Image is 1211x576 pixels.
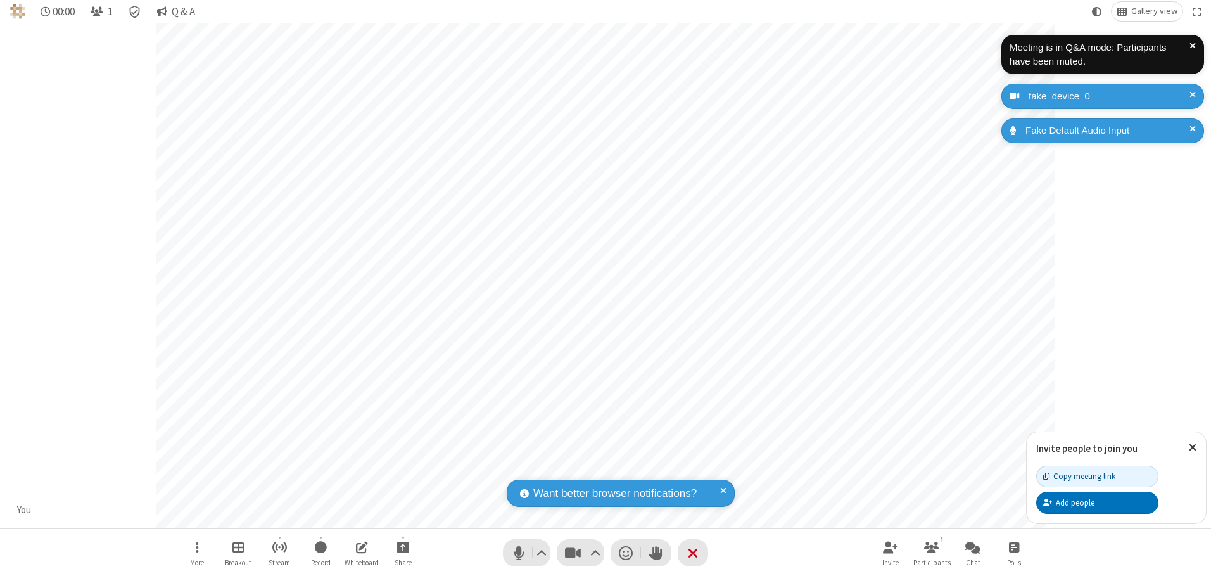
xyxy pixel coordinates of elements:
button: Fullscreen [1188,2,1207,21]
div: Copy meeting link [1043,470,1115,482]
span: Q & A [172,6,195,18]
span: Share [395,559,412,566]
span: 00:00 [53,6,75,18]
button: Using system theme [1087,2,1107,21]
span: Chat [966,559,980,566]
button: Open menu [178,535,216,571]
span: Record [311,559,331,566]
span: Whiteboard [345,559,379,566]
button: Invite participants (Alt+I) [872,535,910,571]
div: 1 [937,534,948,546]
button: Manage Breakout Rooms [219,535,257,571]
button: Start streaming [260,535,298,571]
label: Invite people to join you [1036,442,1138,454]
button: Open chat [954,535,992,571]
div: fake_device_0 [1024,89,1195,104]
img: QA Selenium DO NOT DELETE OR CHANGE [10,4,25,19]
span: Want better browser notifications? [533,485,697,502]
button: Audio settings [533,539,550,566]
span: Gallery view [1131,6,1177,16]
span: Participants [913,559,951,566]
span: More [190,559,204,566]
button: Open poll [995,535,1033,571]
button: Close popover [1179,432,1206,463]
button: Send a reaction [611,539,641,566]
button: Start recording [301,535,339,571]
button: Video setting [587,539,604,566]
button: Copy meeting link [1036,466,1158,487]
button: Change layout [1112,2,1182,21]
div: Meeting is in Q&A mode: Participants have been muted. [1010,41,1189,69]
div: Meeting details Encryption enabled [123,2,147,21]
button: Open shared whiteboard [343,535,381,571]
button: Add people [1036,492,1158,513]
button: Stop video (Alt+V) [557,539,604,566]
button: Mute (Alt+A) [503,539,550,566]
div: Timer [35,2,80,21]
button: Start sharing [384,535,422,571]
span: Polls [1007,559,1021,566]
span: 1 [108,6,113,18]
button: Q & A [151,2,200,21]
button: End or leave meeting [678,539,708,566]
span: Invite [882,559,899,566]
button: Open participant list [85,2,118,21]
button: Open participant list [913,535,951,571]
button: Raise hand [641,539,671,566]
span: Stream [269,559,290,566]
span: Breakout [225,559,251,566]
div: You [13,503,36,518]
div: Fake Default Audio Input [1021,124,1195,138]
